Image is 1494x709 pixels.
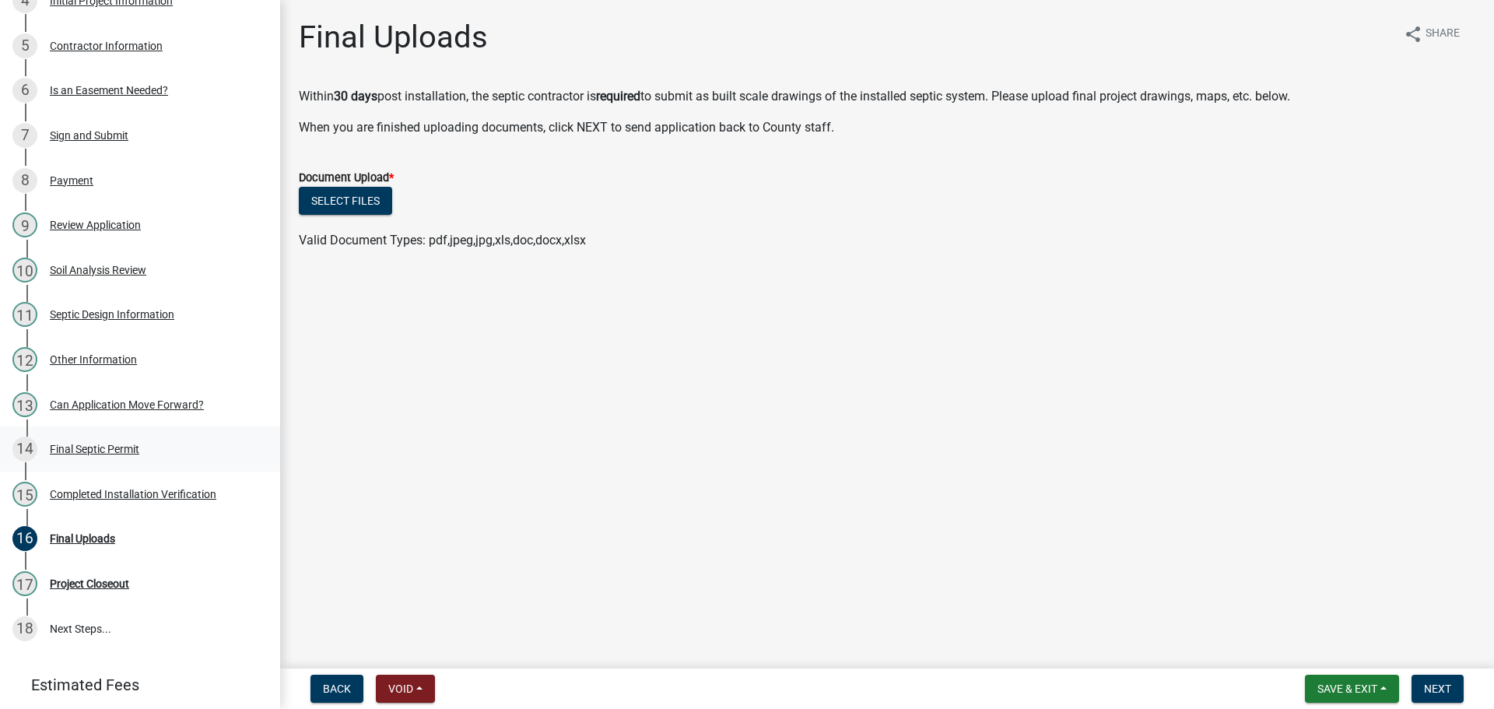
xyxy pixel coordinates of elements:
[1412,675,1464,703] button: Next
[299,87,1475,106] p: Within post installation, the septic contractor is to submit as built scale drawings of the insta...
[50,265,146,276] div: Soil Analysis Review
[12,392,37,417] div: 13
[12,168,37,193] div: 8
[12,347,37,372] div: 12
[323,683,351,695] span: Back
[1404,25,1422,44] i: share
[12,437,37,462] div: 14
[299,173,394,184] label: Document Upload
[50,578,129,589] div: Project Closeout
[50,130,128,141] div: Sign and Submit
[1391,19,1472,49] button: shareShare
[50,354,137,365] div: Other Information
[50,219,141,230] div: Review Application
[299,118,1475,137] p: When you are finished uploading documents, click NEXT to send application back to County staff.
[12,212,37,237] div: 9
[299,187,392,215] button: Select files
[12,616,37,641] div: 18
[1426,25,1460,44] span: Share
[50,533,115,544] div: Final Uploads
[299,233,586,247] span: Valid Document Types: pdf,jpeg,jpg,xls,doc,docx,xlsx
[12,258,37,283] div: 10
[50,85,168,96] div: Is an Easement Needed?
[50,399,204,410] div: Can Application Move Forward?
[376,675,435,703] button: Void
[12,571,37,596] div: 17
[12,482,37,507] div: 15
[12,123,37,148] div: 7
[50,489,216,500] div: Completed Installation Verification
[50,444,139,455] div: Final Septic Permit
[299,19,488,56] h1: Final Uploads
[50,40,163,51] div: Contractor Information
[12,78,37,103] div: 6
[596,89,640,104] strong: required
[388,683,413,695] span: Void
[334,89,377,104] strong: 30 days
[1317,683,1377,695] span: Save & Exit
[50,175,93,186] div: Payment
[310,675,363,703] button: Back
[12,302,37,327] div: 11
[1424,683,1451,695] span: Next
[1305,675,1399,703] button: Save & Exit
[12,526,37,551] div: 16
[50,309,174,320] div: Septic Design Information
[12,669,255,700] a: Estimated Fees
[12,33,37,58] div: 5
